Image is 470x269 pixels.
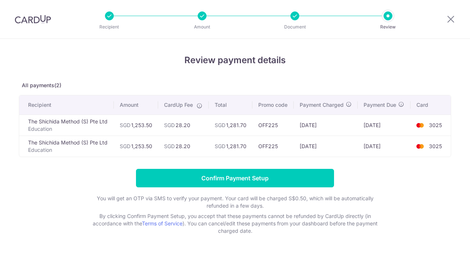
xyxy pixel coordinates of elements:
span: 3025 [429,122,442,128]
span: SGD [215,122,225,128]
p: Amount [175,23,229,31]
span: CardUp Fee [164,101,193,109]
td: 28.20 [158,136,208,157]
span: SGD [215,143,225,149]
p: You will get an OTP via SMS to verify your payment. Your card will be charged S$0.50, which will ... [87,195,383,210]
a: Terms of Service [142,220,183,227]
td: OFF225 [252,136,293,157]
p: By clicking Confirm Payment Setup, you accept that these payments cannot be refunded by CardUp di... [87,212,383,235]
p: All payments(2) [19,82,451,89]
span: SGD [120,122,130,128]
th: Total [209,95,252,115]
span: SGD [164,143,175,149]
td: [DATE] [294,115,358,136]
p: Education [28,125,108,133]
span: SGD [164,122,175,128]
h4: Review payment details [19,54,451,67]
td: 1,281.70 [209,136,252,157]
img: <span class="translation_missing" title="translation missing: en.account_steps.new_confirm_form.b... [413,142,428,151]
td: The Shichida Method (S) Pte Ltd [19,136,114,157]
span: Payment Charged [300,101,344,109]
span: 3025 [429,143,442,149]
p: Education [28,146,108,154]
td: 1,253.50 [114,115,158,136]
p: Recipient [82,23,137,31]
th: Amount [114,95,158,115]
img: CardUp [15,15,51,24]
td: [DATE] [294,136,358,157]
th: Promo code [252,95,293,115]
td: [DATE] [358,136,410,157]
td: 1,253.50 [114,136,158,157]
td: [DATE] [358,115,410,136]
td: 28.20 [158,115,208,136]
td: The Shichida Method (S) Pte Ltd [19,115,114,136]
span: SGD [120,143,130,149]
th: Recipient [19,95,114,115]
span: Payment Due [364,101,396,109]
p: Document [268,23,322,31]
input: Confirm Payment Setup [136,169,334,187]
td: OFF225 [252,115,293,136]
td: 1,281.70 [209,115,252,136]
img: <span class="translation_missing" title="translation missing: en.account_steps.new_confirm_form.b... [413,121,428,130]
th: Card [411,95,451,115]
p: Review [361,23,415,31]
